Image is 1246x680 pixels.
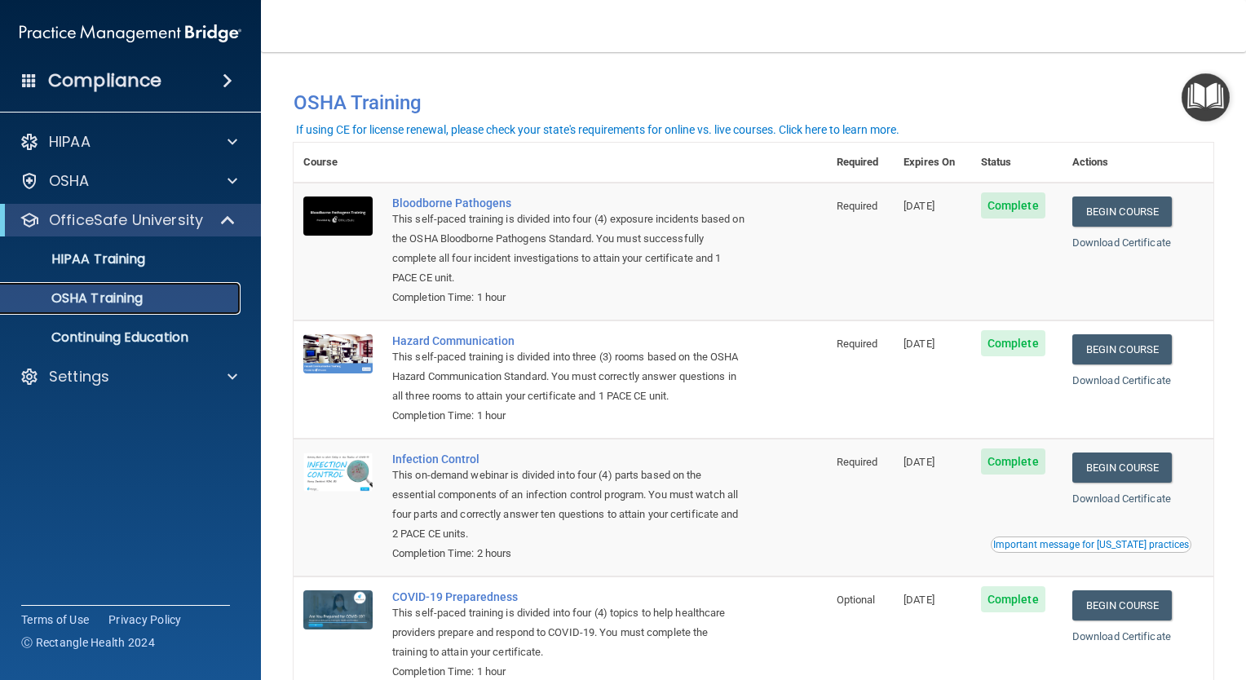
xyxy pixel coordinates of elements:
p: Settings [49,367,109,386]
a: Begin Course [1072,334,1172,364]
a: Begin Course [1072,590,1172,620]
span: Required [837,200,878,212]
span: [DATE] [904,200,934,212]
div: Completion Time: 1 hour [392,288,745,307]
p: OSHA Training [11,290,143,307]
span: [DATE] [904,338,934,350]
span: Ⓒ Rectangle Health 2024 [21,634,155,651]
span: Optional [837,594,876,606]
span: Required [837,338,878,350]
th: Course [294,143,382,183]
th: Actions [1063,143,1213,183]
button: If using CE for license renewal, please check your state's requirements for online vs. live cours... [294,121,902,138]
span: Complete [981,192,1045,219]
div: This self-paced training is divided into three (3) rooms based on the OSHA Hazard Communication S... [392,347,745,406]
p: Continuing Education [11,329,233,346]
a: Infection Control [392,453,745,466]
a: Download Certificate [1072,374,1171,386]
a: Privacy Policy [108,612,182,628]
span: Complete [981,586,1045,612]
img: PMB logo [20,17,241,50]
p: OfficeSafe University [49,210,203,230]
a: Download Certificate [1072,236,1171,249]
a: Begin Course [1072,196,1172,227]
p: HIPAA Training [11,251,145,267]
button: Open Resource Center [1182,73,1230,121]
th: Status [971,143,1063,183]
h4: OSHA Training [294,91,1213,114]
a: HIPAA [20,132,237,152]
div: Completion Time: 1 hour [392,406,745,426]
a: Hazard Communication [392,334,745,347]
a: Terms of Use [21,612,89,628]
div: Important message for [US_STATE] practices [993,540,1189,550]
a: OSHA [20,171,237,191]
span: Complete [981,330,1045,356]
div: This on-demand webinar is divided into four (4) parts based on the essential components of an inf... [392,466,745,544]
a: OfficeSafe University [20,210,236,230]
button: Read this if you are a dental practitioner in the state of CA [991,536,1191,553]
span: [DATE] [904,456,934,468]
div: This self-paced training is divided into four (4) exposure incidents based on the OSHA Bloodborne... [392,210,745,288]
th: Expires On [894,143,971,183]
span: Complete [981,448,1045,475]
div: If using CE for license renewal, please check your state's requirements for online vs. live cours... [296,124,899,135]
span: [DATE] [904,594,934,606]
h4: Compliance [48,69,161,92]
a: Bloodborne Pathogens [392,196,745,210]
a: Download Certificate [1072,492,1171,505]
th: Required [827,143,895,183]
div: This self-paced training is divided into four (4) topics to help healthcare providers prepare and... [392,603,745,662]
span: Required [837,456,878,468]
a: Download Certificate [1072,630,1171,642]
a: Settings [20,367,237,386]
p: HIPAA [49,132,91,152]
div: Completion Time: 2 hours [392,544,745,563]
a: COVID-19 Preparedness [392,590,745,603]
a: Begin Course [1072,453,1172,483]
p: OSHA [49,171,90,191]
